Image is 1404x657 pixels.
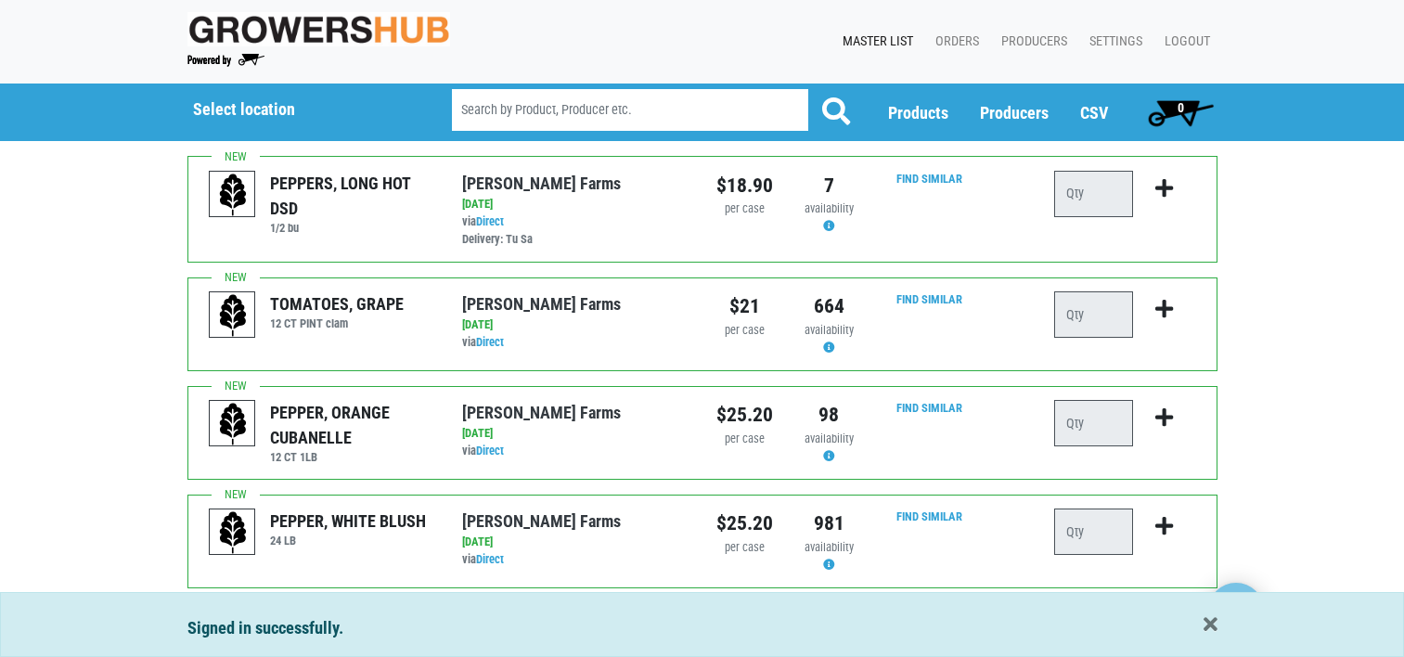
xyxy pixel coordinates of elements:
[187,615,1217,641] div: Signed in successfully.
[896,172,962,186] a: Find Similar
[801,509,857,538] div: 981
[462,403,621,422] a: [PERSON_NAME] Farms
[896,292,962,306] a: Find Similar
[716,509,773,538] div: $25.20
[805,540,854,554] span: availability
[193,99,405,120] h5: Select location
[716,200,773,218] div: per case
[828,24,921,59] a: Master List
[716,291,773,321] div: $21
[270,509,426,534] div: PEPPER, WHITE BLUSH
[270,221,434,235] h6: 1/2 bu
[270,291,404,316] div: TOMATOES, GRAPE
[462,231,688,249] div: Delivery: Tu Sa
[462,534,688,551] div: [DATE]
[1075,24,1150,59] a: Settings
[716,322,773,340] div: per case
[1054,509,1133,555] input: Qty
[462,196,688,213] div: [DATE]
[1150,24,1217,59] a: Logout
[716,171,773,200] div: $18.90
[1054,171,1133,217] input: Qty
[1080,103,1108,122] a: CSV
[187,12,451,46] img: original-fc7597fdc6adbb9d0e2ae620e786d1a2.jpg
[801,400,857,430] div: 98
[801,171,857,200] div: 7
[476,214,504,228] a: Direct
[210,292,256,339] img: placeholder-variety-43d6402dacf2d531de610a020419775a.svg
[270,534,426,547] h6: 24 LB
[462,294,621,314] a: [PERSON_NAME] Farms
[896,509,962,523] a: Find Similar
[805,201,854,215] span: availability
[1140,94,1222,131] a: 0
[1054,400,1133,446] input: Qty
[210,401,256,447] img: placeholder-variety-43d6402dacf2d531de610a020419775a.svg
[462,213,688,249] div: via
[716,400,773,430] div: $25.20
[452,89,808,131] input: Search by Product, Producer etc.
[805,323,854,337] span: availability
[921,24,986,59] a: Orders
[896,401,962,415] a: Find Similar
[1054,291,1133,338] input: Qty
[462,551,688,569] div: via
[980,103,1049,122] a: Producers
[270,171,434,221] div: PEPPERS, LONG HOT DSD
[462,316,688,334] div: [DATE]
[888,103,948,122] a: Products
[270,450,434,464] h6: 12 CT 1LB
[476,552,504,566] a: Direct
[270,316,404,330] h6: 12 CT PINT clam
[462,443,688,460] div: via
[1178,100,1184,115] span: 0
[462,334,688,352] div: via
[805,432,854,445] span: availability
[462,174,621,193] a: [PERSON_NAME] Farms
[210,172,256,218] img: placeholder-variety-43d6402dacf2d531de610a020419775a.svg
[210,509,256,556] img: placeholder-variety-43d6402dacf2d531de610a020419775a.svg
[476,444,504,457] a: Direct
[716,539,773,557] div: per case
[462,425,688,443] div: [DATE]
[462,511,621,531] a: [PERSON_NAME] Farms
[270,400,434,450] div: PEPPER, ORANGE CUBANELLE
[476,335,504,349] a: Direct
[801,291,857,321] div: 664
[187,54,264,67] img: Powered by Big Wheelbarrow
[716,431,773,448] div: per case
[986,24,1075,59] a: Producers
